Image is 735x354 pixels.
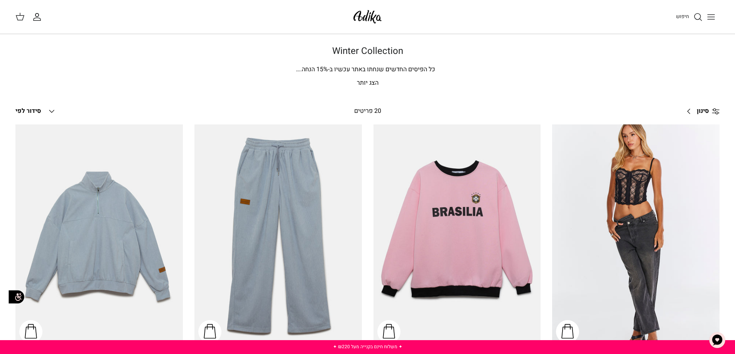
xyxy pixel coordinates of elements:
[296,65,328,74] span: % הנחה.
[373,124,541,347] a: סווטשירט Brazilian Kid
[286,106,449,116] div: 20 פריטים
[98,46,638,57] h1: Winter Collection
[703,8,720,25] button: Toggle menu
[351,8,384,26] img: Adika IL
[15,106,41,116] span: סידור לפי
[98,78,638,88] p: הצג יותר
[15,124,183,347] a: סווטשירט City Strolls אוברסייז
[328,65,435,74] span: כל הפיסים החדשים שנחתו באתר עכשיו ב-
[316,65,323,74] span: 15
[15,103,56,120] button: סידור לפי
[6,286,27,307] img: accessibility_icon02.svg
[32,12,45,22] a: החשבון שלי
[706,329,729,352] button: צ'אט
[552,124,720,347] a: ג׳ינס All Or Nothing קריס-קרוס | BOYFRIEND
[681,102,720,121] a: סינון
[697,106,709,116] span: סינון
[333,343,402,350] a: ✦ משלוח חינם בקנייה מעל ₪220 ✦
[676,12,703,22] a: חיפוש
[194,124,362,347] a: מכנסי טרנינג City strolls
[676,13,689,20] span: חיפוש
